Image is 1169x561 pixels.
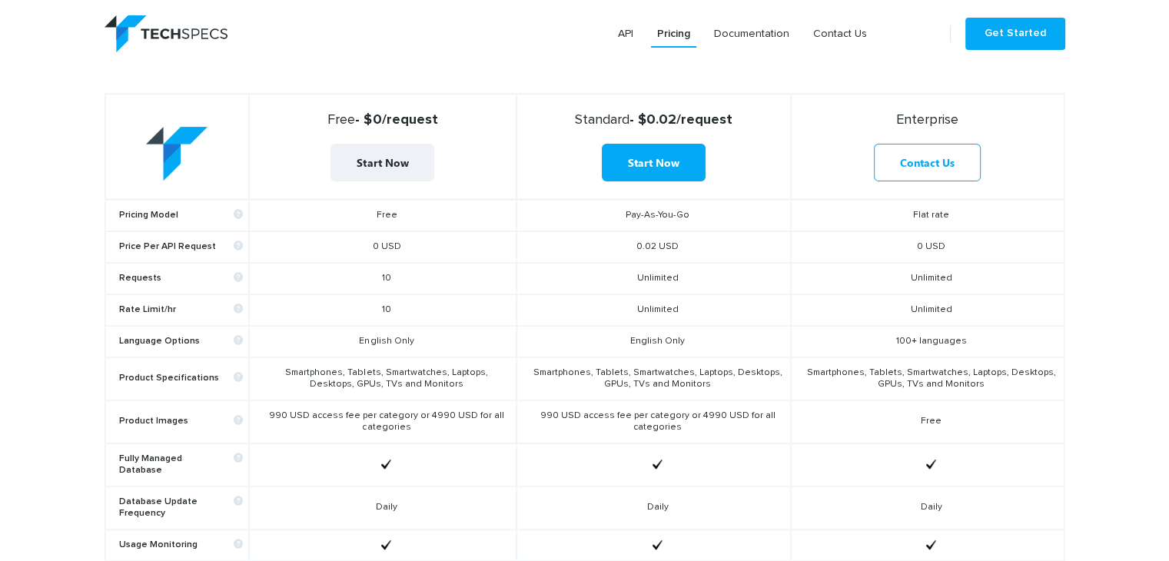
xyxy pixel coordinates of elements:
span: Standard [575,113,629,127]
td: Free [791,400,1064,443]
td: English Only [249,326,516,357]
td: Pay-As-You-Go [516,199,791,231]
b: Product Specifications [119,373,243,384]
td: 0.02 USD [516,231,791,263]
b: Pricing Model [119,210,243,221]
span: Free [327,113,355,127]
td: Unlimited [516,263,791,294]
td: 0 USD [791,231,1064,263]
strong: - $0/request [256,111,510,128]
td: 0 USD [249,231,516,263]
span: Enterprise [896,113,958,127]
td: Daily [516,486,791,529]
a: Get Started [965,18,1065,50]
td: Flat rate [791,199,1064,231]
b: Rate Limit/hr [119,304,243,316]
b: Language Options [119,336,243,347]
b: Price Per API Request [119,241,243,253]
strong: - $0.02/request [523,111,784,128]
td: 10 [249,263,516,294]
b: Database Update Frequency [119,496,243,520]
a: Documentation [708,20,795,48]
td: 10 [249,294,516,326]
td: Daily [249,486,516,529]
b: Requests [119,273,243,284]
td: Free [249,199,516,231]
td: 990 USD access fee per category or 4990 USD for all categories [249,400,516,443]
a: Start Now [602,144,706,181]
td: Unlimited [791,263,1064,294]
img: table-logo.png [146,127,208,181]
td: Smartphones, Tablets, Smartwatches, Laptops, Desktops, GPUs, TVs and Monitors [516,357,791,400]
td: Smartphones, Tablets, Smartwatches, Laptops, Desktops, GPUs, TVs and Monitors [249,357,516,400]
td: 100+ languages [791,326,1064,357]
td: Unlimited [516,294,791,326]
td: 990 USD access fee per category or 4990 USD for all categories [516,400,791,443]
td: English Only [516,326,791,357]
b: Product Images [119,416,243,427]
a: API [612,20,639,48]
td: Smartphones, Tablets, Smartwatches, Laptops, Desktops, GPUs, TVs and Monitors [791,357,1064,400]
b: Fully Managed Database [119,453,243,476]
a: Contact Us [874,144,981,181]
a: Start Now [330,144,434,181]
td: Unlimited [791,294,1064,326]
a: Contact Us [807,20,873,48]
b: Usage Monitoring [119,539,243,551]
a: Pricing [651,20,696,48]
img: logo [105,15,227,52]
td: Daily [791,486,1064,529]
